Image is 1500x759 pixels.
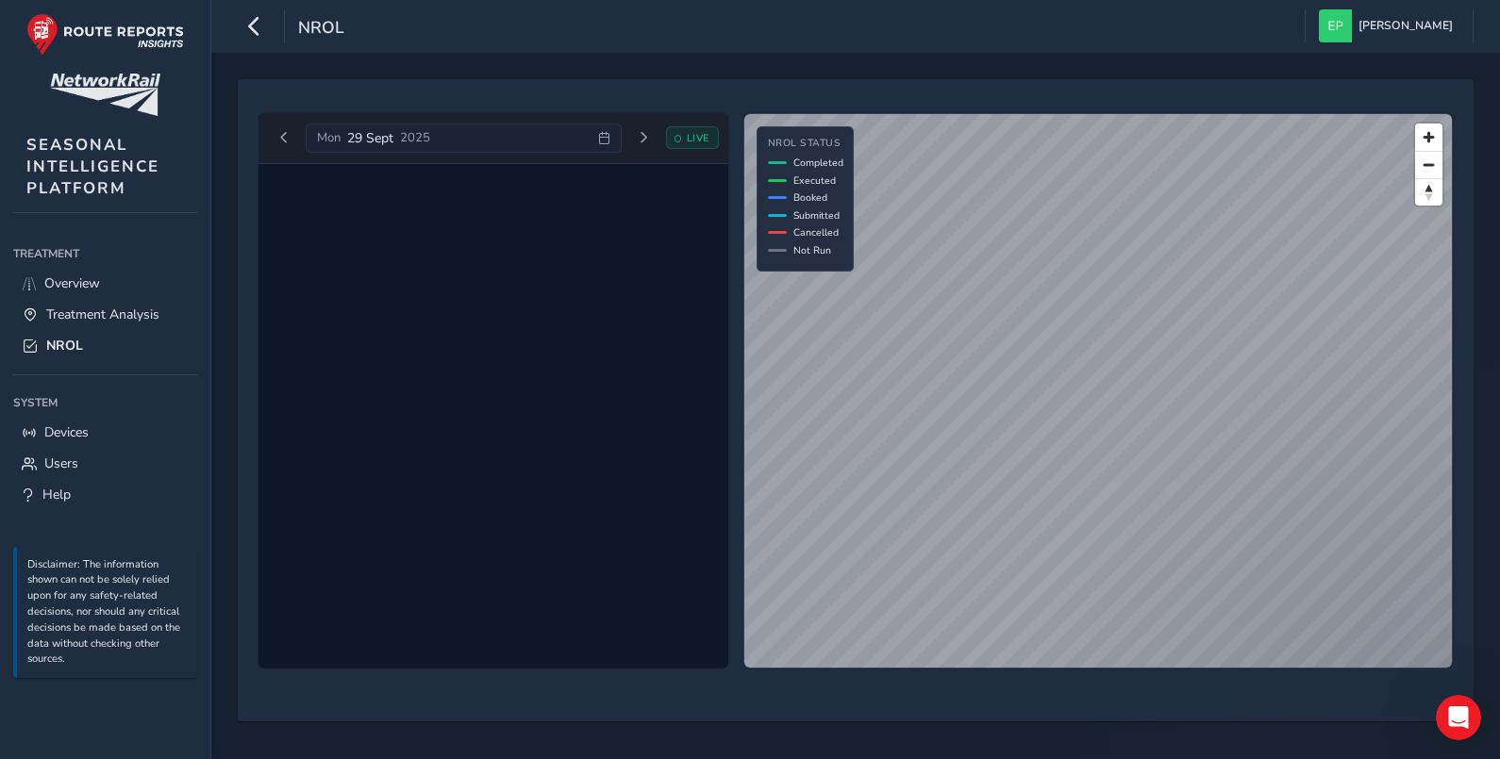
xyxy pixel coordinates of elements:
span: Cancelled [793,225,839,239]
span: Help [42,486,71,503]
p: Disclaimer: The information shown can not be solely relied upon for any safety-related decisions,... [27,557,188,668]
button: Zoom out [1415,151,1442,178]
span: Mon [317,129,341,146]
span: NROL [46,337,83,355]
iframe: Intercom live chat [1436,695,1481,740]
canvas: Map [744,114,1453,668]
span: Overview [44,274,100,292]
span: Submitted [793,208,840,223]
span: Not Run [793,243,831,257]
span: Completed [793,156,843,170]
span: LIVE [687,131,709,145]
a: Help [13,479,197,510]
a: Overview [13,268,197,299]
a: Treatment Analysis [13,299,197,330]
span: 29 Sept [347,129,393,147]
span: SEASONAL INTELLIGENCE PLATFORM [26,134,159,199]
span: Booked [793,190,827,205]
img: rr logo [26,13,184,56]
img: diamond-layout [1319,9,1352,42]
button: [PERSON_NAME] [1319,9,1459,42]
span: 2025 [400,129,430,146]
img: customer logo [50,74,160,116]
h4: NROL Status [768,138,843,150]
a: Devices [13,417,197,448]
span: Executed [793,173,836,188]
button: Next day [628,126,659,150]
span: Devices [44,423,89,441]
button: Previous day [269,126,300,150]
span: [PERSON_NAME] [1358,9,1453,42]
span: Treatment Analysis [46,305,159,323]
span: Users [44,454,78,472]
a: Users [13,448,197,479]
button: Zoom in [1415,124,1442,151]
div: System [13,388,197,417]
a: NROL [13,330,197,361]
span: NROL [298,16,344,42]
div: Treatment [13,239,197,268]
button: Reset bearing to north [1415,178,1442,206]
